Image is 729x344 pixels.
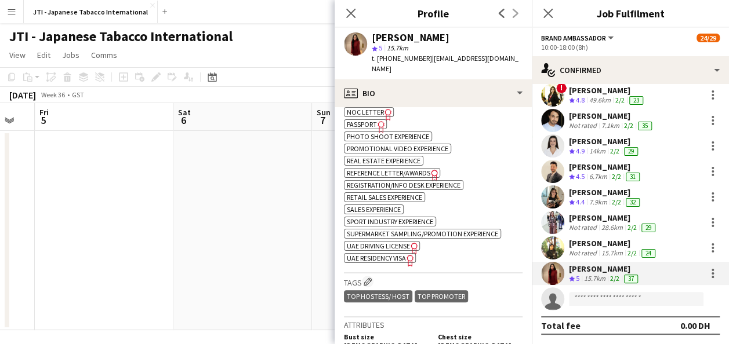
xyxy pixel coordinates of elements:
span: Sun [317,107,331,118]
div: [PERSON_NAME] [569,162,642,172]
button: JTI - Japanese Tabacco International [24,1,158,23]
div: 23 [629,96,643,105]
a: View [5,47,30,63]
div: [PERSON_NAME] [569,238,658,248]
div: 15.7km [599,248,625,258]
span: Sales Experience [347,205,401,214]
span: View [9,50,26,60]
div: 28.6km [599,223,625,232]
div: 7.9km [587,197,610,207]
div: 29 [641,224,655,232]
div: Not rated [569,121,599,130]
span: Sat [178,107,191,118]
app-skills-label: 2/2 [624,121,633,130]
span: Real Estate experience [347,156,420,165]
app-skills-label: 2/2 [610,147,619,155]
div: [DATE] [9,89,36,101]
app-skills-label: 2/2 [612,172,621,181]
span: Passport [347,120,377,129]
span: 7 [315,114,331,127]
app-skills-label: 2/2 [628,248,637,257]
div: TOP PROMOTER [415,290,468,302]
span: 4.9 [576,147,585,155]
div: 14km [587,147,608,156]
app-skills-label: 2/2 [612,197,621,206]
span: Sport industry experience [347,217,433,226]
div: 24 [641,249,655,258]
app-skills-label: 2/2 [628,223,637,232]
h3: Profile [335,6,532,21]
span: Edit [37,50,50,60]
div: Not rated [569,223,599,232]
span: Week 36 [38,90,67,99]
span: ! [556,83,567,93]
span: 15.7km [385,43,411,52]
div: 37 [624,275,638,283]
h3: Job Fulfilment [532,6,729,21]
h3: Tags [344,276,523,288]
span: 5 [38,114,49,127]
a: Edit [32,47,55,63]
span: Fri [39,107,49,118]
span: | [EMAIL_ADDRESS][DOMAIN_NAME] [372,54,518,73]
div: 0.00 DH [680,320,710,331]
span: UAE Residency Visa [347,254,406,262]
app-skills-label: 2/2 [610,274,619,283]
span: Supermarket sampling/promotion experience [347,229,498,238]
a: Comms [86,47,122,63]
a: Jobs [57,47,84,63]
span: NOC Letter [347,108,384,116]
div: [PERSON_NAME] [569,264,640,274]
div: Not rated [569,248,599,258]
span: 5 [379,43,382,52]
div: 32 [626,198,640,207]
div: 6.7km [587,172,610,182]
div: Confirmed [532,56,729,84]
div: 15.7km [582,274,608,284]
div: 29 [624,147,638,156]
span: Comms [91,50,117,60]
span: Registration/Info desk experience [347,181,460,189]
div: Bio [335,79,532,107]
div: [PERSON_NAME] [569,187,642,197]
div: TOP HOSTESS/ HOST [344,290,412,302]
div: [PERSON_NAME] [569,136,640,147]
div: GST [72,90,84,99]
div: 31 [626,173,640,181]
span: Photo shoot experience [347,132,429,141]
span: Promotional video experience [347,144,448,153]
span: 4.5 [576,172,585,181]
span: 24/29 [697,34,720,42]
span: 6 [176,114,191,127]
app-skills-label: 2/2 [615,96,625,104]
span: UAE Driving License [347,241,410,250]
span: t. [PHONE_NUMBER] [372,54,432,63]
button: Brand Ambassador [541,34,615,42]
div: Total fee [541,320,581,331]
div: 10:00-18:00 (8h) [541,43,720,52]
div: 35 [638,122,652,130]
div: [PERSON_NAME] [372,32,449,43]
span: 5 [576,274,579,283]
div: [PERSON_NAME] [569,111,654,121]
span: Retail Sales experience [347,193,422,202]
h1: JTI - Japanese Tabacco International [9,28,233,45]
span: Jobs [62,50,79,60]
span: Reference Letter/Awards [347,169,430,177]
span: Brand Ambassador [541,34,606,42]
div: 7.1km [599,121,622,130]
span: 4.8 [576,96,585,104]
span: 4.4 [576,197,585,206]
div: [PERSON_NAME] [569,85,645,96]
h3: Attributes [344,320,523,330]
div: [PERSON_NAME] [569,213,658,223]
div: 49.6km [587,96,613,105]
